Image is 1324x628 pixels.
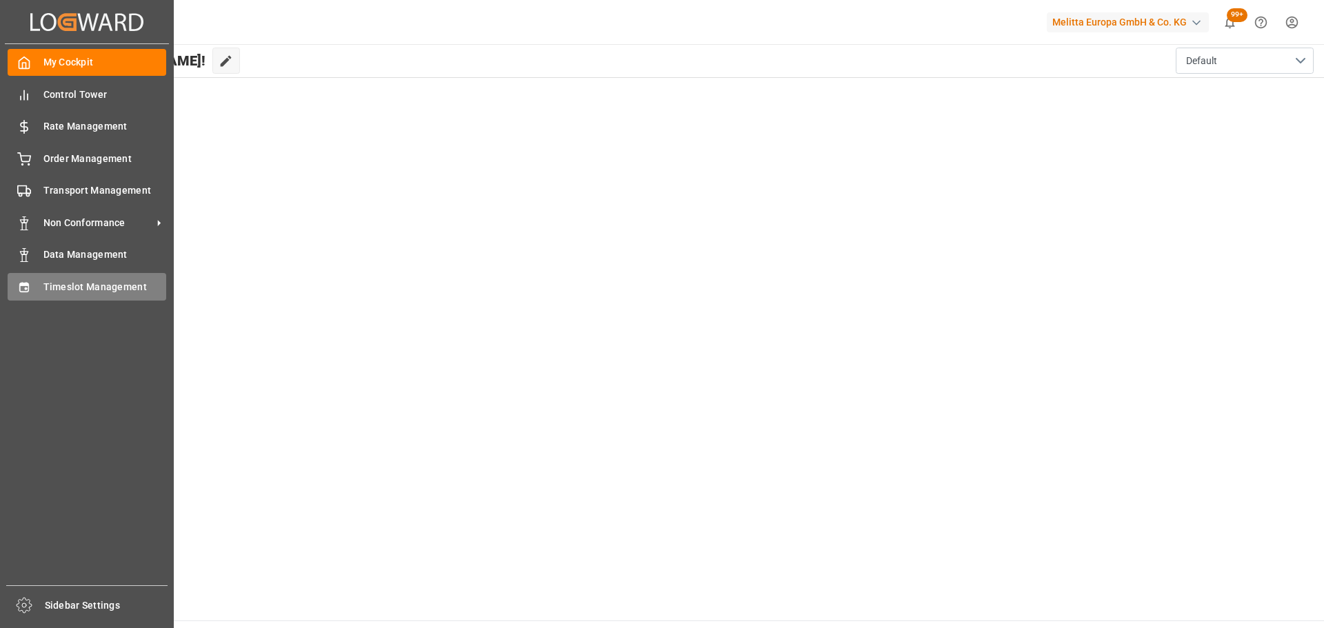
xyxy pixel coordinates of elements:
button: Melitta Europa GmbH & Co. KG [1047,9,1214,35]
a: Transport Management [8,177,166,204]
span: My Cockpit [43,55,167,70]
span: Hello [PERSON_NAME]! [57,48,205,74]
button: show 100 new notifications [1214,7,1245,38]
span: Rate Management [43,119,167,134]
span: Order Management [43,152,167,166]
a: Order Management [8,145,166,172]
a: My Cockpit [8,49,166,76]
span: Default [1186,54,1217,68]
a: Rate Management [8,113,166,140]
span: Timeslot Management [43,280,167,294]
span: Sidebar Settings [45,598,168,613]
button: Help Center [1245,7,1276,38]
a: Timeslot Management [8,273,166,300]
span: Transport Management [43,183,167,198]
span: Data Management [43,247,167,262]
span: 99+ [1227,8,1247,22]
span: Control Tower [43,88,167,102]
a: Control Tower [8,81,166,108]
span: Non Conformance [43,216,152,230]
a: Data Management [8,241,166,268]
div: Melitta Europa GmbH & Co. KG [1047,12,1209,32]
button: open menu [1176,48,1314,74]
